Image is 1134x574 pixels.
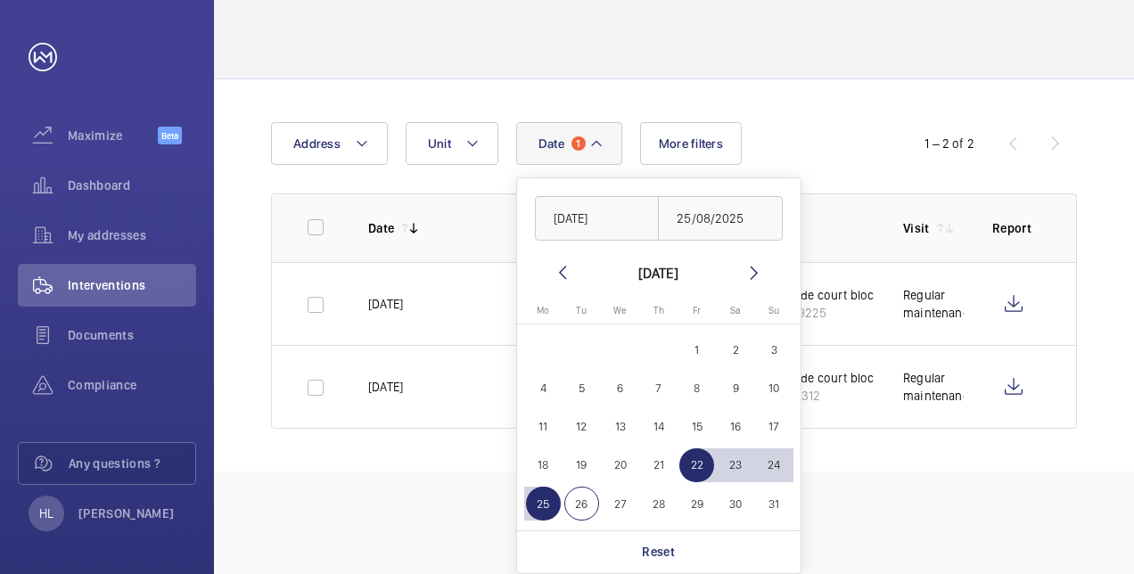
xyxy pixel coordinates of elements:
[526,487,561,521] span: 25
[678,407,716,446] button: August 15, 2025
[641,409,676,444] span: 14
[757,332,792,367] span: 3
[535,196,660,241] input: DD/MM/YYYY
[719,487,753,521] span: 30
[158,127,182,144] span: Beta
[678,446,716,484] button: August 22, 2025
[563,369,601,407] button: August 5, 2025
[516,122,622,165] button: Date1
[68,226,196,244] span: My addresses
[903,286,964,322] div: Regular maintenance
[68,127,158,144] span: Maximize
[563,485,601,523] button: August 26, 2025
[716,331,754,369] button: August 2, 2025
[271,122,388,165] button: Address
[524,446,563,484] button: August 18, 2025
[39,504,53,522] p: HL
[368,295,403,313] p: [DATE]
[757,409,792,444] span: 17
[768,305,779,316] span: Su
[755,369,793,407] button: August 10, 2025
[639,485,678,523] button: August 28, 2025
[716,369,754,407] button: August 9, 2025
[755,485,793,523] button: August 31, 2025
[755,407,793,446] button: August 17, 2025
[526,448,561,483] span: 18
[679,371,714,406] span: 8
[679,487,714,521] span: 29
[716,407,754,446] button: August 16, 2025
[638,262,678,283] div: [DATE]
[693,305,701,316] span: Fr
[613,305,627,316] span: We
[68,326,196,344] span: Documents
[538,136,564,151] span: Date
[571,136,586,151] span: 1
[768,387,915,405] p: 95017312
[601,369,639,407] button: August 6, 2025
[601,407,639,446] button: August 13, 2025
[68,176,196,194] span: Dashboard
[603,448,637,483] span: 20
[716,446,754,484] button: August 23, 2025
[924,135,974,152] div: 1 – 2 of 2
[640,122,742,165] button: More filters
[293,136,341,151] span: Address
[642,543,675,561] p: Reset
[428,136,451,151] span: Unit
[719,332,753,367] span: 2
[679,448,714,483] span: 22
[755,331,793,369] button: August 3, 2025
[639,369,678,407] button: August 7, 2025
[524,407,563,446] button: August 11, 2025
[526,371,561,406] span: 4
[564,409,599,444] span: 12
[679,409,714,444] span: 15
[768,369,915,387] p: Ironside court block 26-41
[368,219,394,237] p: Date
[406,122,498,165] button: Unit
[653,305,664,316] span: Th
[563,446,601,484] button: August 19, 2025
[68,276,196,294] span: Interventions
[78,504,175,522] p: [PERSON_NAME]
[537,305,549,316] span: Mo
[679,332,714,367] span: 1
[641,371,676,406] span: 7
[563,407,601,446] button: August 12, 2025
[903,369,964,405] div: Regular maintenance
[719,448,753,483] span: 23
[719,371,753,406] span: 9
[757,371,792,406] span: 10
[641,487,676,521] span: 28
[603,487,637,521] span: 27
[992,219,1040,237] p: Report
[526,409,561,444] span: 11
[678,485,716,523] button: August 29, 2025
[524,485,563,523] button: August 25, 2025
[564,371,599,406] span: 5
[641,448,676,483] span: 21
[576,305,587,316] span: Tu
[716,485,754,523] button: August 30, 2025
[903,219,930,237] p: Visit
[564,448,599,483] span: 19
[601,446,639,484] button: August 20, 2025
[730,305,741,316] span: Sa
[768,286,907,304] p: Ironside court block 1-27
[658,196,783,241] input: DD/MM/YYYY
[639,446,678,484] button: August 21, 2025
[719,409,753,444] span: 16
[564,487,599,521] span: 26
[69,455,195,472] span: Any questions ?
[757,487,792,521] span: 31
[757,448,792,483] span: 24
[603,409,637,444] span: 13
[639,407,678,446] button: August 14, 2025
[68,376,196,394] span: Compliance
[368,378,403,396] p: [DATE]
[768,304,907,322] p: 22239225
[524,369,563,407] button: August 4, 2025
[603,371,637,406] span: 6
[601,485,639,523] button: August 27, 2025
